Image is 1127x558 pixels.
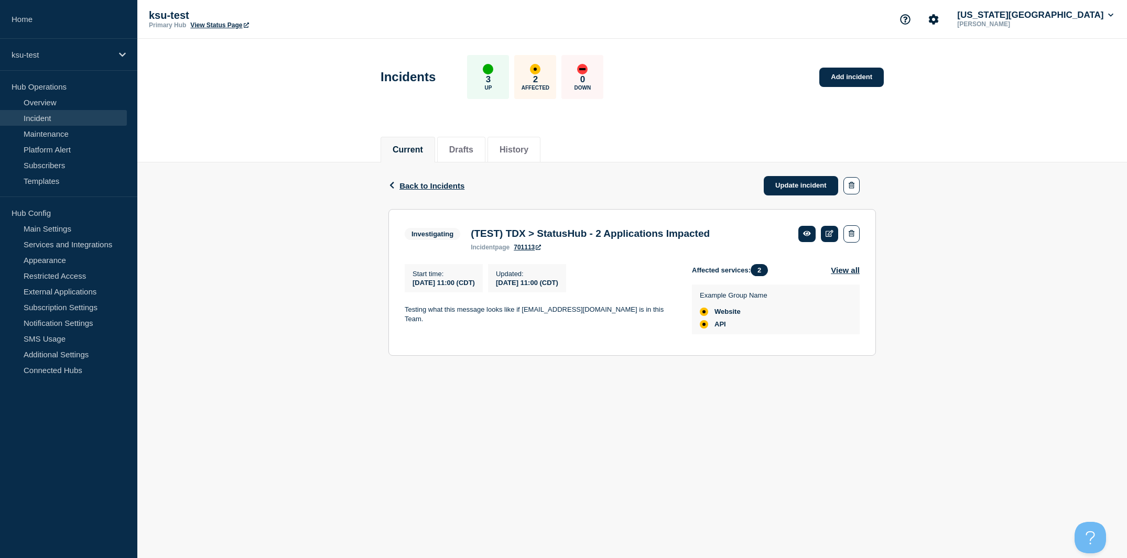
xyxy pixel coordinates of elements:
button: Support [894,8,916,30]
div: affected [700,320,708,329]
span: [DATE] 11:00 (CDT) [413,279,475,287]
p: [PERSON_NAME] [955,20,1064,28]
button: View all [831,264,860,276]
p: Example Group Name [700,291,767,299]
span: Back to Incidents [399,181,464,190]
button: Drafts [449,145,473,155]
div: affected [700,308,708,316]
p: ksu-test [12,50,112,59]
button: Account settings [923,8,945,30]
a: 701113 [514,244,541,251]
button: Back to Incidents [388,181,464,190]
button: History [500,145,528,155]
span: Investigating [405,228,460,240]
p: ksu-test [149,9,359,21]
iframe: Help Scout Beacon - Open [1075,522,1106,553]
p: 2 [533,74,538,85]
h3: (TEST) TDX > StatusHub - 2 Applications Impacted [471,228,710,239]
span: incident [471,244,495,251]
div: up [483,64,493,74]
p: Down [575,85,591,91]
p: Start time : [413,270,475,278]
p: Updated : [496,270,558,278]
p: 0 [580,74,585,85]
span: 2 [751,264,768,276]
div: affected [530,64,540,74]
div: [DATE] 11:00 (CDT) [496,278,558,287]
p: Up [484,85,492,91]
span: Website [714,308,741,316]
span: API [714,320,726,329]
span: Affected services: [692,264,773,276]
div: down [577,64,588,74]
a: Add incident [819,68,884,87]
a: Update incident [764,176,838,195]
a: View Status Page [190,21,248,29]
p: Testing what this message looks like if [EMAIL_ADDRESS][DOMAIN_NAME] is in this Team. [405,305,675,324]
h1: Incidents [381,70,436,84]
p: Primary Hub [149,21,186,29]
p: Affected [522,85,549,91]
button: [US_STATE][GEOGRAPHIC_DATA] [955,10,1115,20]
p: page [471,244,510,251]
p: 3 [486,74,491,85]
button: Current [393,145,423,155]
